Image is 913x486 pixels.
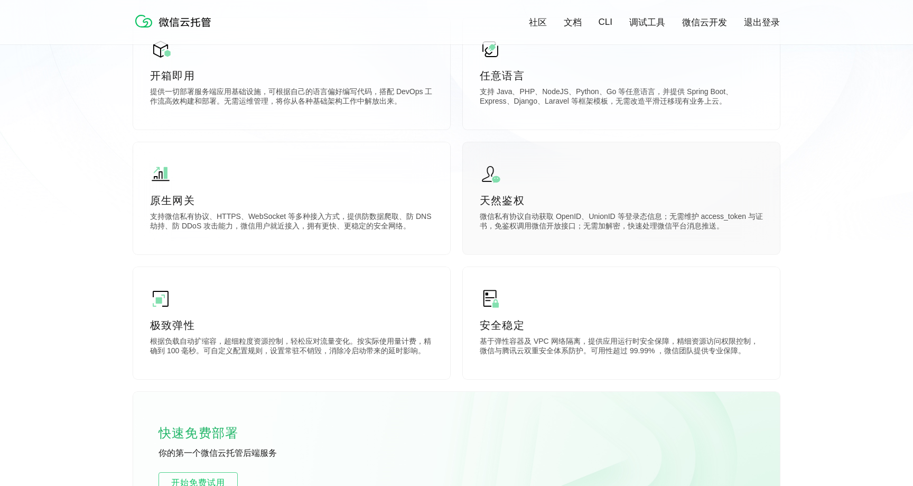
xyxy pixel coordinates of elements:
[480,87,763,108] p: 支持 Java、PHP、NodeJS、Python、Go 等任意语言，并提供 Spring Boot、Express、Django、Laravel 等框架模板，无需改造平滑迁移现有业务上云。
[480,68,763,83] p: 任意语言
[159,448,317,460] p: 你的第一个微信云托管后端服务
[564,16,582,29] a: 文档
[159,423,264,444] p: 快速免费部署
[480,318,763,333] p: 安全稳定
[150,87,433,108] p: 提供一切部署服务端应用基础设施，可根据自己的语言偏好编写代码，搭配 DevOps 工作流高效构建和部署。无需运维管理，将你从各种基础架构工作中解放出来。
[599,17,612,27] a: CLI
[150,193,433,208] p: 原生网关
[629,16,665,29] a: 调试工具
[480,193,763,208] p: 天然鉴权
[133,11,218,32] img: 微信云托管
[480,337,763,358] p: 基于弹性容器及 VPC 网络隔离，提供应用运行时安全保障，精细资源访问权限控制，微信与腾讯云双重安全体系防护。可用性超过 99.99% ，微信团队提供专业保障。
[150,318,433,333] p: 极致弹性
[744,16,780,29] a: 退出登录
[133,24,218,33] a: 微信云托管
[529,16,547,29] a: 社区
[682,16,727,29] a: 微信云开发
[480,212,763,233] p: 微信私有协议自动获取 OpenID、UnionID 等登录态信息；无需维护 access_token 与证书，免鉴权调用微信开放接口；无需加解密，快速处理微信平台消息推送。
[150,68,433,83] p: 开箱即用
[150,337,433,358] p: 根据负载自动扩缩容，超细粒度资源控制，轻松应对流量变化。按实际使用量计费，精确到 100 毫秒。可自定义配置规则，设置常驻不销毁，消除冷启动带来的延时影响。
[150,212,433,233] p: 支持微信私有协议、HTTPS、WebSocket 等多种接入方式，提供防数据爬取、防 DNS 劫持、防 DDoS 攻击能力，微信用户就近接入，拥有更快、更稳定的安全网络。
